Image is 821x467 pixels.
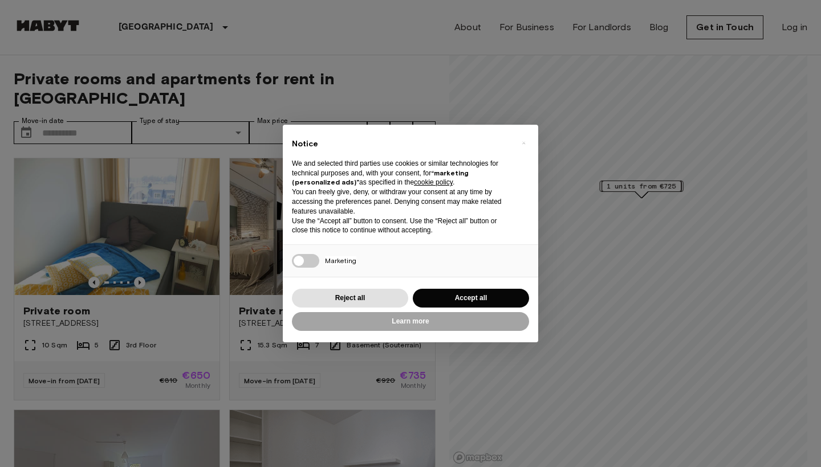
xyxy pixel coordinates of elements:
button: Close this notice [514,134,533,152]
p: Use the “Accept all” button to consent. Use the “Reject all” button or close this notice to conti... [292,216,511,236]
p: We and selected third parties use cookies or similar technologies for technical purposes and, wit... [292,159,511,187]
button: Reject all [292,289,408,308]
a: cookie policy [414,178,453,186]
button: Learn more [292,312,529,331]
strong: “marketing (personalized ads)” [292,169,469,187]
p: You can freely give, deny, or withdraw your consent at any time by accessing the preferences pane... [292,187,511,216]
h2: Notice [292,138,511,150]
span: Marketing [325,256,356,265]
span: × [522,136,526,150]
button: Accept all [413,289,529,308]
